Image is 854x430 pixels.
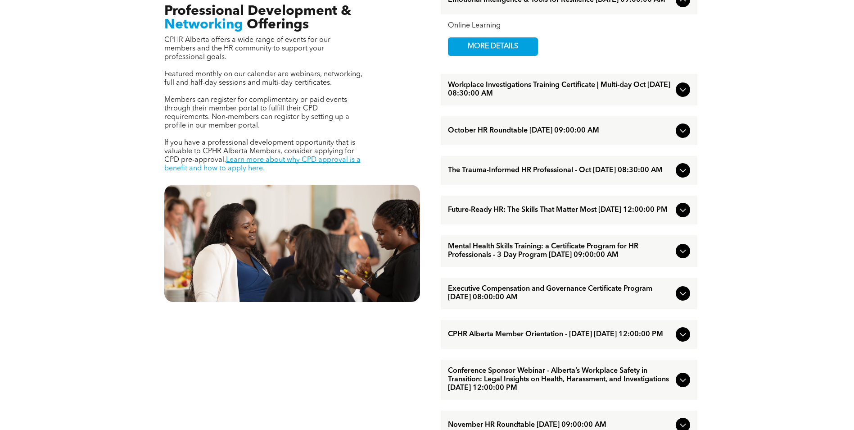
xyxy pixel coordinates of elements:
span: Professional Development & [164,5,351,18]
span: October HR Roundtable [DATE] 09:00:00 AM [448,127,672,135]
span: CPHR Alberta offers a wide range of events for our members and the HR community to support your p... [164,37,330,61]
span: MORE DETAILS [457,38,529,55]
span: Conference Sponsor Webinar - Alberta’s Workplace Safety in Transition: Legal Insights on Health, ... [448,367,672,393]
span: Networking [164,18,243,32]
span: Offerings [247,18,309,32]
span: If you have a professional development opportunity that is valuable to CPHR Alberta Members, cons... [164,139,355,164]
a: Learn more about why CPD approval is a benefit and how to apply here. [164,156,361,172]
div: Online Learning [448,22,690,30]
span: Future-Ready HR: The Skills That Matter Most [DATE] 12:00:00 PM [448,206,672,215]
span: CPHR Alberta Member Orientation - [DATE] [DATE] 12:00:00 PM [448,330,672,339]
span: The Trauma-Informed HR Professional - Oct [DATE] 08:30:00 AM [448,166,672,175]
a: MORE DETAILS [448,37,538,56]
span: Members can register for complimentary or paid events through their member portal to fulfill thei... [164,96,349,129]
span: Workplace Investigations Training Certificate | Multi-day Oct [DATE] 08:30:00 AM [448,81,672,98]
span: November HR Roundtable [DATE] 09:00:00 AM [448,421,672,430]
span: Executive Compensation and Governance Certificate Program [DATE] 08:00:00 AM [448,285,672,302]
span: Featured monthly on our calendar are webinars, networking, full and half-day sessions and multi-d... [164,71,362,87]
span: Mental Health Skills Training: a Certificate Program for HR Professionals - 3 Day Program [DATE] ... [448,242,672,260]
